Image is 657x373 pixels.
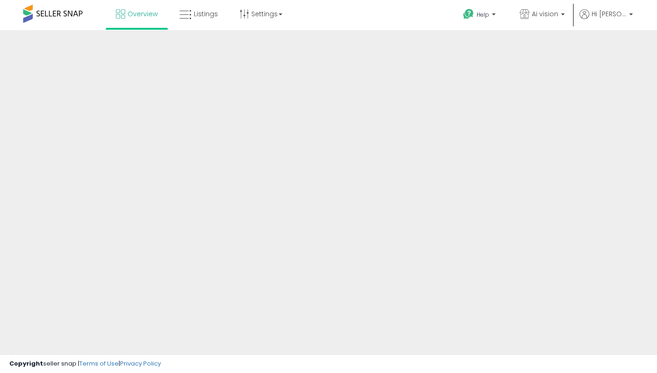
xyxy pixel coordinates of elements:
[456,1,505,30] a: Help
[592,9,626,19] span: Hi [PERSON_NAME]
[532,9,558,19] span: Ai vision
[128,9,158,19] span: Overview
[120,359,161,368] a: Privacy Policy
[79,359,119,368] a: Terms of Use
[477,11,489,19] span: Help
[580,9,633,30] a: Hi [PERSON_NAME]
[9,360,161,368] div: seller snap | |
[463,8,474,20] i: Get Help
[194,9,218,19] span: Listings
[9,359,43,368] strong: Copyright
